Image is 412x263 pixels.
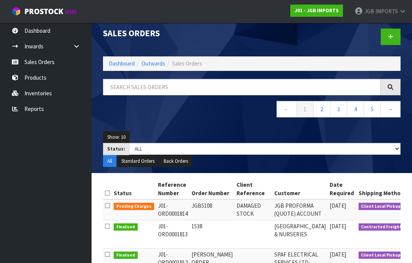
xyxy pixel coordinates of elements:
th: Status [112,179,156,199]
span: Finalised [114,223,138,231]
img: cube-alt.png [11,6,21,16]
a: 4 [347,101,364,117]
td: [GEOGRAPHIC_DATA] & NURSERIES [272,220,328,248]
span: [DATE] [330,251,346,258]
span: Client Local Pickup [359,203,404,210]
span: [DATE] [330,202,346,209]
span: Client Local Pickup [359,252,404,259]
small: WMS [65,8,77,16]
td: J01-ORD0001814 [156,199,190,220]
button: Show: 10 [103,131,130,143]
th: Order Number [190,179,235,199]
span: Finalised [114,252,138,259]
span: ProStock [24,6,63,16]
span: JGB [364,8,374,15]
h1: Sales Orders [103,29,246,38]
span: Sales Orders [172,60,202,67]
th: Customer [272,179,328,199]
span: [DATE] [330,223,346,230]
strong: Status: [107,146,125,152]
span: Pending Charges [114,203,154,210]
strong: J01 - JGB IMPORTS [295,7,339,14]
a: Dashboard [109,60,135,67]
td: DAMAGED STOCK [235,199,272,220]
button: All [103,155,116,167]
td: 1538 [190,220,235,248]
button: Standard Orders [117,155,159,167]
nav: Page navigation [103,101,401,120]
a: ← [277,101,297,117]
a: 2 [313,101,330,117]
th: Shipping Method [357,179,407,199]
a: Outwards [142,60,165,67]
th: Client Reference [235,179,272,199]
span: Contracted Freight [359,223,405,231]
button: Back Orders [159,155,192,167]
th: Date Required [328,179,357,199]
a: 5 [364,101,381,117]
a: 3 [330,101,347,117]
td: JGB5108 [190,199,235,220]
td: JGB PROFORMA (QUOTE) ACCOUNT [272,199,328,220]
a: 1 [296,101,314,117]
a: → [380,101,401,117]
span: IMPORTS [375,8,398,15]
th: Reference Number [156,179,190,199]
td: J01-ORD0001813 [156,220,190,248]
input: Search sales orders [103,79,381,95]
